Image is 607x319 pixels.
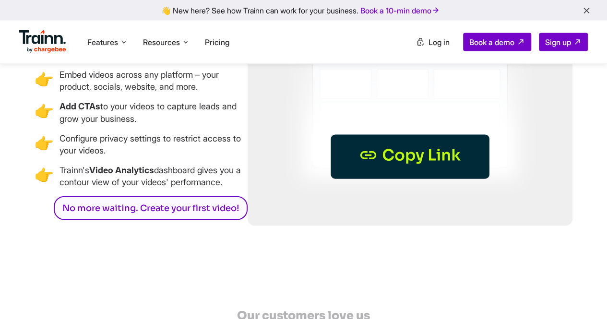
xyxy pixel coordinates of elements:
img: Trainn Logo [19,30,66,53]
a: Book a 10-min demo [358,4,442,17]
span: 👉 [35,69,54,93]
p: Trainn's dashboard gives you a contour view of your videos' performance. [60,164,248,188]
a: Log in [410,34,455,51]
a: Pricing [205,37,229,47]
iframe: Chat Widget [559,273,607,319]
a: Sign up [539,33,588,51]
a: No more waiting. Create your first video! [54,196,248,220]
span: Sign up [545,37,571,47]
p: to your videos to capture leads and grow your business. [60,100,248,124]
span: Log in [428,37,450,47]
span: 👉 [35,100,54,124]
div: 👋 New here? See how Trainn can work for your business. [6,6,601,15]
b: Video Analytics [89,165,154,175]
span: Features [87,37,118,47]
p: Embed videos across any platform – your product, socials, website, and more. [60,69,248,93]
span: 👉 [35,164,54,188]
b: Add CTAs [60,101,100,111]
span: 👉 [35,132,54,156]
span: Book a demo [469,37,514,47]
a: Book a demo [463,33,531,51]
span: Resources [143,37,180,47]
p: Configure privacy settings to restrict access to your videos. [60,132,248,156]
